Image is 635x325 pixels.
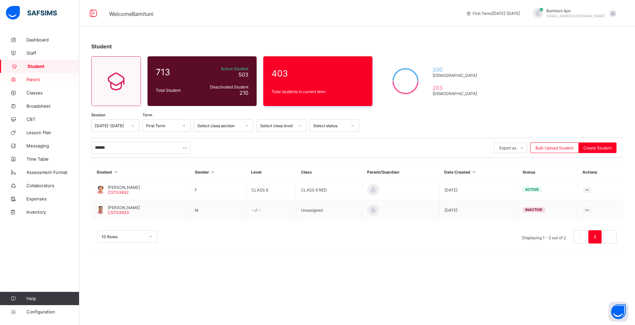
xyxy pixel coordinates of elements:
[517,230,571,244] li: Displaying 1 - 2 out of 2
[577,165,623,180] th: Actions
[535,145,573,150] span: Bulk Upload Student
[362,165,439,180] th: Parent/Guardian
[91,43,112,50] span: Student
[583,145,612,150] span: Create Student
[603,230,616,244] button: next page
[439,200,517,220] td: [DATE]
[190,200,246,220] td: M
[91,113,106,117] span: Session
[102,234,145,239] div: 10 Rows
[518,165,578,180] th: Status
[197,123,241,128] div: Select class section
[26,77,79,82] span: Parent
[26,170,79,175] span: Assessment Format
[26,130,79,135] span: Lesson Plan
[190,165,246,180] th: Gender
[546,14,605,18] span: [EMAIL_ADDRESS][DOMAIN_NAME]
[26,90,79,95] span: Classes
[113,170,119,175] i: Sort in Ascending Order
[146,123,178,128] div: First Term
[439,165,517,180] th: Date Created
[296,180,362,200] td: CLASS 6 RED
[466,11,520,16] span: session/term information
[201,84,248,89] span: Deactivated Student
[296,200,362,220] td: Unassigned
[6,6,57,20] img: safsims
[433,84,480,91] span: 203
[609,302,628,322] button: Open asap
[26,209,79,215] span: Inventory
[95,123,127,128] div: [DATE]-[DATE]
[433,66,480,73] span: 200
[246,165,296,180] th: Level
[433,73,480,78] span: [DEMOGRAPHIC_DATA]
[26,117,79,122] span: CBT
[201,66,248,71] span: Active Student
[92,165,190,180] th: Student
[246,180,296,200] td: CLASS 6
[603,230,616,244] li: 下一页
[108,185,140,190] span: [PERSON_NAME]
[588,230,602,244] li: 1
[108,205,140,210] span: [PERSON_NAME]
[525,207,542,212] span: inactive
[471,170,477,175] i: Sort in Ascending Order
[27,64,79,69] span: Student
[108,190,129,195] span: CST03932
[190,180,246,200] td: F
[109,11,153,17] span: Welcome Bamituni
[439,180,517,200] td: [DATE]
[592,233,598,241] a: 1
[26,196,79,201] span: Expenses
[26,37,79,42] span: Dashboard
[573,230,587,244] li: 上一页
[272,68,364,79] span: 403
[238,71,248,78] span: 503
[246,200,296,220] td: --/--
[239,89,248,96] span: 210
[26,309,79,314] span: Configuration
[26,50,79,56] span: Staff
[260,123,294,128] div: Select class level
[26,183,79,188] span: Collaborators
[26,296,79,301] span: Help
[525,187,539,192] span: active
[26,143,79,148] span: Messaging
[296,165,362,180] th: Class
[313,123,347,128] div: Select status
[154,86,200,94] div: Total Student
[527,8,619,19] div: BamituniAye
[156,67,198,77] span: 713
[26,156,79,162] span: Time Table
[573,230,587,244] button: prev page
[433,91,480,96] span: [DEMOGRAPHIC_DATA]
[272,89,364,94] span: Total students in current term
[499,145,516,150] span: Export as
[546,8,605,13] span: Bamituni Aye
[108,210,129,215] span: CST03933
[143,113,152,117] span: Term
[26,103,79,109] span: Broadsheet
[210,170,216,175] i: Sort in Ascending Order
